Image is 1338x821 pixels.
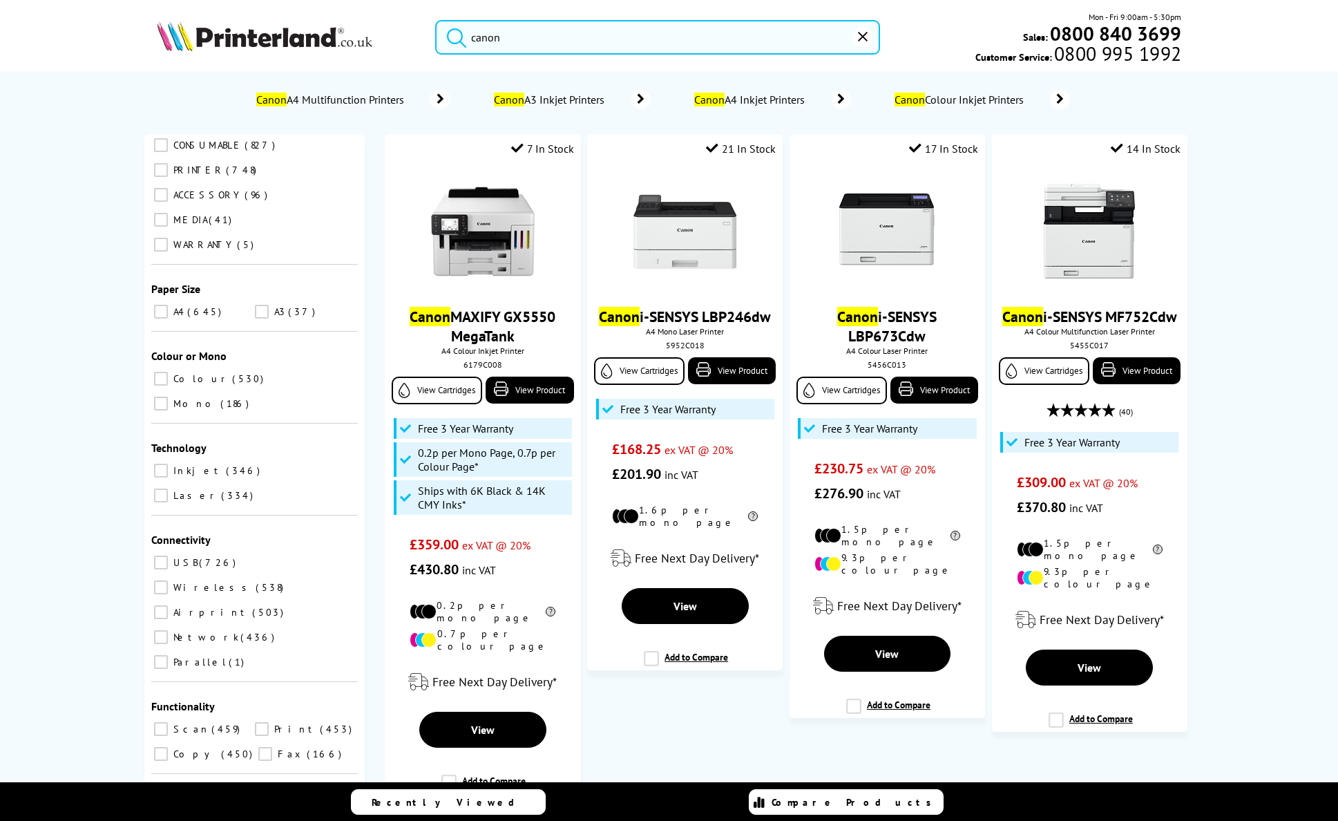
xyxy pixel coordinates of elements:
span: Fax [274,748,305,760]
li: 0.7p per colour page [410,627,555,652]
span: 726 [199,556,239,569]
span: 0.2p per Mono Page, 0.7p per Colour Page* [418,446,568,473]
a: View [824,636,951,672]
span: 436 [240,631,278,643]
span: 96 [245,189,271,201]
span: 459 [211,723,243,735]
span: CONSUMABLE [170,139,243,151]
label: Add to Compare [846,699,930,725]
span: Network [170,631,239,643]
span: 538 [256,581,287,594]
input: Parallel 1 [154,655,168,669]
span: ex VAT @ 20% [462,538,531,552]
span: Mon - Fri 9:00am - 5:30pm [1089,10,1181,23]
span: ex VAT @ 20% [867,462,935,476]
span: Functionality [151,699,215,713]
span: 503 [252,606,287,619]
span: £430.80 [410,560,459,578]
span: Free 3 Year Warranty [418,422,513,435]
img: Canon-i-SENSYS-LBP246dw-Front-Small.jpg [633,180,737,283]
a: View Cartridges [796,377,887,404]
span: ex VAT @ 20% [665,443,733,457]
span: A4 Colour Inkjet Printer [392,346,573,356]
mark: Canon [599,307,640,326]
input: MEDIA 41 [154,213,168,227]
span: 827 [245,139,278,151]
span: Technology [151,441,207,455]
span: A4 [170,305,186,318]
span: WARRANTY [170,238,236,251]
span: Free 3 Year Warranty [1024,435,1120,449]
div: 6179C008 [395,359,570,370]
mark: Canon [1002,307,1043,326]
input: Wireless 538 [154,581,168,594]
span: A3 Inkjet Printers [492,93,611,106]
a: View Product [486,377,573,404]
span: 453 [320,723,355,735]
span: Sales: [1023,30,1048,44]
a: View Cartridges [999,357,1089,385]
span: £230.75 [814,460,863,478]
span: A4 Inkjet Printers [692,93,811,106]
span: 748 [226,164,260,176]
span: View [471,723,495,737]
a: View Product [688,357,776,384]
mark: Canon [410,307,450,326]
span: Free Next Day Delivery* [635,550,759,566]
span: View [1078,661,1101,674]
a: CanonA3 Inkjet Printers [492,90,651,109]
span: View [875,647,899,661]
input: A3 37 [255,305,269,319]
label: Add to Compare [1049,713,1133,739]
span: 0800 995 1992 [1052,47,1181,60]
span: A4 Multifunction Printers [254,93,409,106]
b: 0800 840 3699 [1050,21,1181,46]
span: MEDIA [170,214,207,226]
a: CanonMAXIFY GX5550 MegaTank [410,307,555,346]
span: 346 [226,464,263,477]
span: Free 3 Year Warranty [822,422,917,435]
a: View Cartridges [392,377,482,404]
label: Add to Compare [644,651,728,677]
mark: Canon [256,93,287,106]
a: Recently Viewed [351,789,546,815]
li: 1.5p per mono page [814,523,960,548]
a: CanonColour Inkjet Printers [892,90,1070,109]
span: ACCESSORY [170,189,243,201]
span: Print [271,723,318,735]
input: Mono 186 [154,397,168,410]
span: inc VAT [1069,501,1103,515]
mark: Canon [694,93,725,106]
input: Colour 530 [154,372,168,386]
span: Recently Viewed [372,796,528,809]
span: Wireless [170,581,254,594]
div: modal_delivery [594,539,776,578]
div: 5455C017 [1002,340,1177,350]
span: £359.00 [410,536,459,554]
img: Printerland Logo [157,21,372,51]
span: Ships with 6K Black & 14K CMY Inks* [418,484,568,511]
span: 450 [221,748,256,760]
span: Inkjet [170,464,224,477]
span: Parallel [170,656,227,668]
a: Canoni-SENSYS LBP246dw [599,307,771,326]
span: Connectivity [151,533,211,547]
span: Colour Inkjet Printers [892,93,1029,106]
input: WARRANTY 5 [154,238,168,252]
a: View Product [1093,357,1181,384]
span: A4 Colour Multifunction Laser Printer [999,326,1181,337]
span: £276.90 [814,484,863,502]
span: Customer Service: [975,47,1181,64]
span: USB [170,556,198,569]
a: Canoni-SENSYS MF752Cdw [1002,307,1177,326]
span: PRINTER [170,164,224,176]
li: 0.2p per mono page [410,599,555,624]
span: Copy [170,748,220,760]
a: View Product [890,377,978,404]
div: 7 In Stock [511,142,574,155]
a: View Cartridges [594,357,685,385]
span: Colour or Mono [151,349,227,363]
input: Scan 459 [154,722,168,736]
span: Paper Size [151,282,200,296]
label: Add to Compare [441,775,526,801]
